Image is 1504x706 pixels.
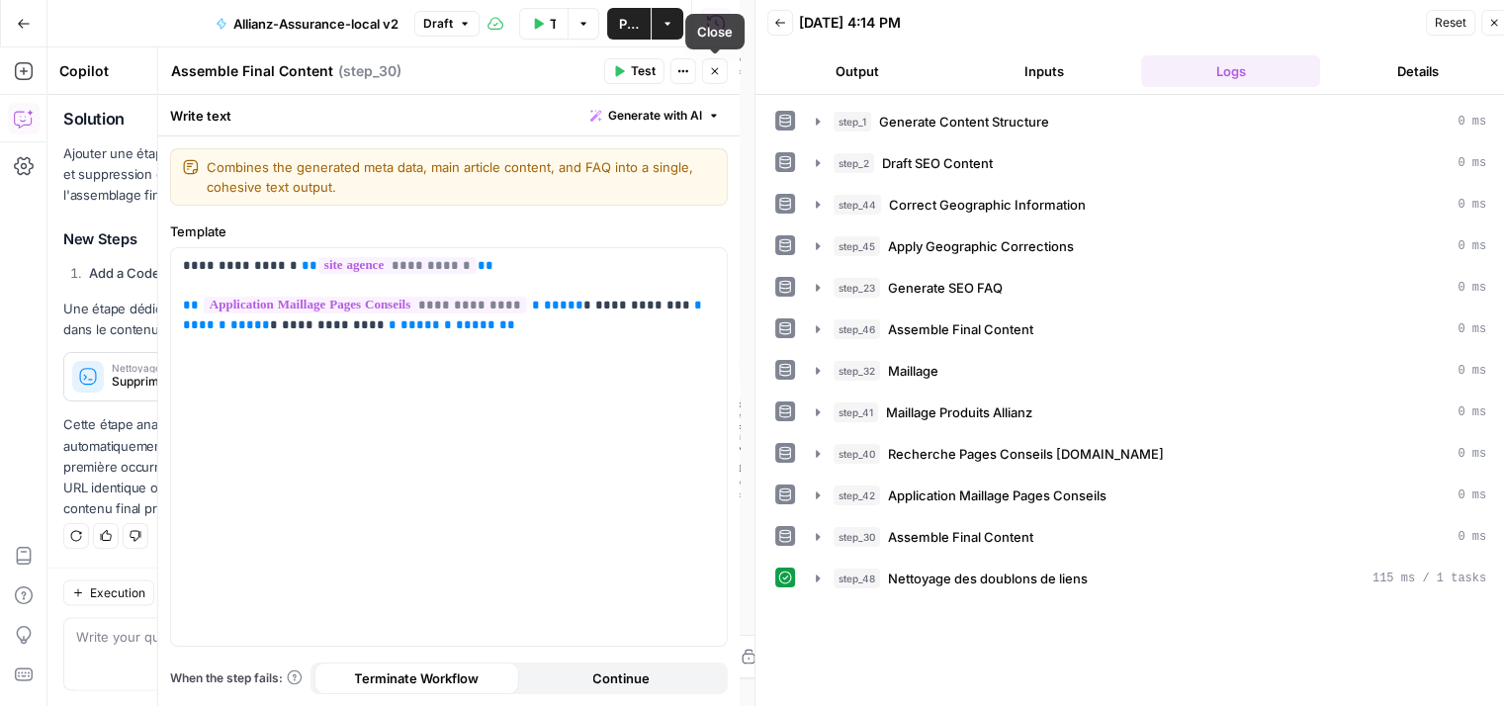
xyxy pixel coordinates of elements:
[1458,445,1486,463] span: 0 ms
[1458,196,1486,214] span: 0 ms
[112,373,309,391] span: Supprimer tous les liens en doublon (même URL ou même ancre) en gardant seulement la première occ...
[90,583,145,601] span: Execution
[63,110,401,129] h2: Solution
[834,153,874,173] span: step_2
[1458,237,1486,255] span: 0 ms
[954,55,1133,87] button: Inputs
[607,8,651,40] button: Publish
[804,272,1498,304] button: 0 ms
[63,143,401,206] p: Ajouter une étape de code spécialisée dans la détection et suppression des liens en doublon juste...
[804,189,1498,221] button: 0 ms
[888,527,1033,547] span: Assemble Final Content
[888,485,1106,505] span: Application Maillage Pages Conseils
[804,355,1498,387] button: 0 ms
[834,361,880,381] span: step_32
[207,157,715,197] textarea: Combines the generated meta data, main article content, and FAQ into a single, cohesive text output.
[1372,570,1486,587] span: 115 ms / 1 tasks
[619,14,639,34] span: Publish
[804,230,1498,262] button: 0 ms
[888,236,1074,256] span: Apply Geographic Corrections
[1458,528,1486,546] span: 0 ms
[1458,403,1486,421] span: 0 ms
[1435,14,1466,32] span: Reset
[158,95,740,135] div: Write text
[888,319,1033,339] span: Assemble Final Content
[338,61,401,81] span: ( step_30 )
[888,278,1003,298] span: Generate SEO FAQ
[233,14,398,34] span: Allianz-Assurance-local v2
[804,397,1498,428] button: 0 ms
[1458,113,1486,131] span: 0 ms
[767,55,946,87] button: Output
[888,361,938,381] span: Maillage
[608,107,702,125] span: Generate with AI
[171,61,333,81] textarea: Assemble Final Content
[834,402,878,422] span: step_41
[889,195,1086,215] span: Correct Geographic Information
[354,668,479,688] span: Terminate Workflow
[804,147,1498,179] button: 0 ms
[804,438,1498,470] button: 0 ms
[414,11,480,37] button: Draft
[888,444,1164,464] span: Recherche Pages Conseils [DOMAIN_NAME]
[834,444,880,464] span: step_40
[882,153,993,173] span: Draft SEO Content
[834,112,871,132] span: step_1
[89,265,190,281] strong: Add a Code step
[582,103,728,129] button: Generate with AI
[1458,279,1486,297] span: 0 ms
[1141,55,1320,87] button: Logs
[834,278,880,298] span: step_23
[804,480,1498,511] button: 0 ms
[59,61,247,81] div: Copilot
[170,221,728,241] label: Template
[834,236,880,256] span: step_45
[804,563,1498,594] button: 115 ms / 1 tasks
[631,62,656,80] span: Test
[204,8,410,40] button: Allianz-Assurance-local v2
[834,485,880,505] span: step_42
[834,527,880,547] span: step_30
[519,8,568,40] button: Test Data
[604,58,664,84] button: Test
[1458,154,1486,172] span: 0 ms
[63,414,401,519] p: Cette étape analyse tout le contenu et supprime automatiquement les doublons en gardant seulement...
[834,195,881,215] span: step_44
[804,106,1498,137] button: 0 ms
[834,319,880,339] span: step_46
[1458,362,1486,380] span: 0 ms
[170,669,303,687] a: When the step fails:
[1426,10,1475,36] button: Reset
[423,15,453,33] span: Draft
[112,363,309,373] span: Nettoyage des doublons de liens
[550,14,556,34] span: Test Data
[886,402,1032,422] span: Maillage Produits Allianz
[888,569,1088,588] span: Nettoyage des doublons de liens
[834,569,880,588] span: step_48
[1458,320,1486,338] span: 0 ms
[592,668,650,688] span: Continue
[519,662,724,694] button: Continue
[63,579,154,605] button: Execution
[804,521,1498,553] button: 0 ms
[879,112,1049,132] span: Generate Content Structure
[63,226,401,252] h3: New Steps
[1458,486,1486,504] span: 0 ms
[63,299,401,340] p: Une étape dédiée au nettoyage des doublons de liens dans le contenu final.
[804,313,1498,345] button: 0 ms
